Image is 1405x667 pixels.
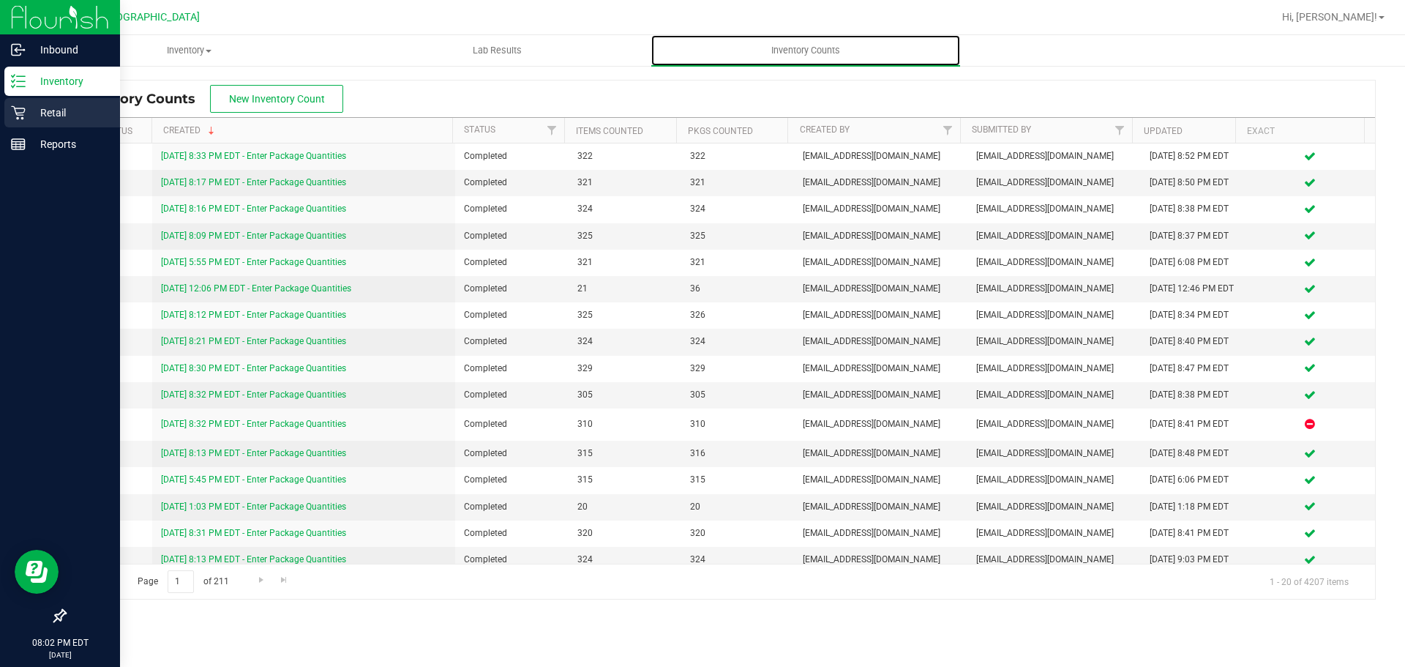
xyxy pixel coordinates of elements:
[1150,308,1236,322] div: [DATE] 8:34 PM EDT
[577,553,672,567] span: 324
[976,176,1132,190] span: [EMAIL_ADDRESS][DOMAIN_NAME]
[803,335,959,349] span: [EMAIL_ADDRESS][DOMAIN_NAME]
[464,308,559,322] span: Completed
[1150,526,1236,540] div: [DATE] 8:41 PM EDT
[1150,282,1236,296] div: [DATE] 12:46 PM EDT
[210,85,343,113] button: New Inventory Count
[26,135,113,153] p: Reports
[161,419,346,429] a: [DATE] 8:32 PM EDT - Enter Package Quantities
[464,149,559,163] span: Completed
[11,42,26,57] inline-svg: Inbound
[803,149,959,163] span: [EMAIL_ADDRESS][DOMAIN_NAME]
[250,570,271,590] a: Go to the next page
[803,362,959,376] span: [EMAIL_ADDRESS][DOMAIN_NAME]
[576,126,643,136] a: Items Counted
[690,553,785,567] span: 324
[161,204,346,214] a: [DATE] 8:16 PM EDT - Enter Package Quantities
[1258,570,1360,592] span: 1 - 20 of 4207 items
[690,417,785,431] span: 310
[651,35,959,66] a: Inventory Counts
[690,256,785,269] span: 321
[163,125,217,135] a: Created
[15,550,59,594] iframe: Resource center
[752,44,860,57] span: Inventory Counts
[577,335,672,349] span: 324
[690,473,785,487] span: 315
[577,282,672,296] span: 21
[161,257,346,267] a: [DATE] 5:55 PM EDT - Enter Package Quantities
[161,390,346,400] a: [DATE] 8:32 PM EDT - Enter Package Quantities
[690,526,785,540] span: 320
[1150,256,1236,269] div: [DATE] 6:08 PM EDT
[1150,229,1236,243] div: [DATE] 8:37 PM EDT
[229,93,325,105] span: New Inventory Count
[36,44,342,57] span: Inventory
[1150,500,1236,514] div: [DATE] 1:18 PM EDT
[577,526,672,540] span: 320
[464,256,559,269] span: Completed
[464,553,559,567] span: Completed
[976,229,1132,243] span: [EMAIL_ADDRESS][DOMAIN_NAME]
[577,202,672,216] span: 324
[803,500,959,514] span: [EMAIL_ADDRESS][DOMAIN_NAME]
[577,308,672,322] span: 325
[161,231,346,241] a: [DATE] 8:09 PM EDT - Enter Package Quantities
[976,308,1132,322] span: [EMAIL_ADDRESS][DOMAIN_NAME]
[1107,118,1131,143] a: Filter
[690,335,785,349] span: 324
[161,336,346,346] a: [DATE] 8:21 PM EDT - Enter Package Quantities
[803,202,959,216] span: [EMAIL_ADDRESS][DOMAIN_NAME]
[803,553,959,567] span: [EMAIL_ADDRESS][DOMAIN_NAME]
[11,137,26,152] inline-svg: Reports
[690,202,785,216] span: 324
[577,256,672,269] span: 321
[161,554,346,564] a: [DATE] 8:13 PM EDT - Enter Package Quantities
[976,526,1132,540] span: [EMAIL_ADDRESS][DOMAIN_NAME]
[976,473,1132,487] span: [EMAIL_ADDRESS][DOMAIN_NAME]
[803,417,959,431] span: [EMAIL_ADDRESS][DOMAIN_NAME]
[577,229,672,243] span: 325
[168,570,194,593] input: 1
[577,417,672,431] span: 310
[690,447,785,461] span: 316
[976,256,1132,269] span: [EMAIL_ADDRESS][DOMAIN_NAME]
[1150,388,1236,402] div: [DATE] 8:38 PM EDT
[976,149,1132,163] span: [EMAIL_ADDRESS][DOMAIN_NAME]
[1150,473,1236,487] div: [DATE] 6:06 PM EDT
[464,176,559,190] span: Completed
[976,335,1132,349] span: [EMAIL_ADDRESS][DOMAIN_NAME]
[11,74,26,89] inline-svg: Inventory
[161,283,351,294] a: [DATE] 12:06 PM EDT - Enter Package Quantities
[161,502,346,512] a: [DATE] 1:03 PM EDT - Enter Package Quantities
[464,473,559,487] span: Completed
[577,447,672,461] span: 315
[161,528,346,538] a: [DATE] 8:31 PM EDT - Enter Package Quantities
[7,649,113,660] p: [DATE]
[464,335,559,349] span: Completed
[464,124,495,135] a: Status
[161,177,346,187] a: [DATE] 8:17 PM EDT - Enter Package Quantities
[161,310,346,320] a: [DATE] 8:12 PM EDT - Enter Package Quantities
[976,417,1132,431] span: [EMAIL_ADDRESS][DOMAIN_NAME]
[577,473,672,487] span: 315
[26,41,113,59] p: Inbound
[577,176,672,190] span: 321
[161,474,346,485] a: [DATE] 5:45 PM EDT - Enter Package Quantities
[26,104,113,122] p: Retail
[100,11,200,23] span: [GEOGRAPHIC_DATA]
[976,500,1132,514] span: [EMAIL_ADDRESS][DOMAIN_NAME]
[577,500,672,514] span: 20
[1150,553,1236,567] div: [DATE] 9:03 PM EDT
[690,362,785,376] span: 329
[464,447,559,461] span: Completed
[976,388,1132,402] span: [EMAIL_ADDRESS][DOMAIN_NAME]
[464,229,559,243] span: Completed
[690,500,785,514] span: 20
[1235,118,1364,144] th: Exact
[690,388,785,402] span: 305
[7,636,113,649] p: 08:02 PM EDT
[161,448,346,458] a: [DATE] 8:13 PM EDT - Enter Package Quantities
[803,176,959,190] span: [EMAIL_ADDRESS][DOMAIN_NAME]
[1150,417,1236,431] div: [DATE] 8:41 PM EDT
[274,570,295,590] a: Go to the last page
